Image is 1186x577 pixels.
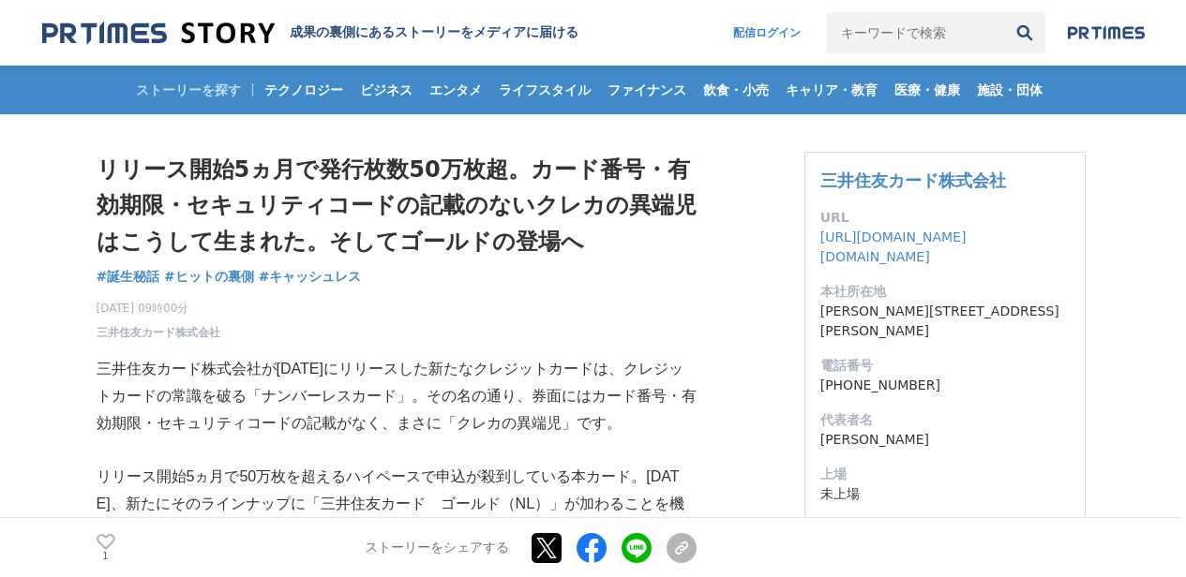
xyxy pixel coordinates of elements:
dd: [PERSON_NAME][STREET_ADDRESS][PERSON_NAME] [820,302,1070,341]
a: 三井住友カード株式会社 [97,324,220,341]
span: ビジネス [353,81,420,98]
img: prtimes [1068,25,1145,40]
p: 1 [97,552,115,561]
button: 検索 [1004,12,1045,53]
span: 飲食・小売 [696,81,776,98]
dt: 代表者名 [820,410,1070,430]
span: テクノロジー [257,81,351,98]
span: 医療・健康 [887,81,968,98]
a: [URL][DOMAIN_NAME][DOMAIN_NAME] [820,229,967,264]
a: 飲食・小売 [696,66,776,114]
span: #ヒットの裏側 [164,268,254,285]
a: エンタメ [422,66,489,114]
span: ライフスタイル [491,81,598,98]
a: 成果の裏側にあるストーリーをメディアに届ける 成果の裏側にあるストーリーをメディアに届ける [42,21,578,46]
h2: 成果の裏側にあるストーリーをメディアに届ける [290,24,578,41]
a: ライフスタイル [491,66,598,114]
p: 三井住友カード株式会社が[DATE]にリリースした新たなクレジットカードは、クレジットカードの常識を破る「ナンバーレスカード」。その名の通り、券面にはカード番号・有効期限・セキュリティコードの記... [97,356,697,436]
p: ストーリーをシェアする [365,540,509,556]
span: #誕生秘話 [97,268,160,285]
a: 三井住友カード株式会社 [820,170,1006,190]
dd: [PERSON_NAME] [820,430,1070,450]
a: ファイナンス [600,66,694,114]
h1: リリース開始5ヵ月で発行枚数50万枚超。カード番号・有効期限・セキュリティコードの記載のないクレカの異端児はこうして生まれた。そしてゴールドの登場へ [97,152,697,259]
a: #ヒットの裏側 [164,267,254,287]
span: 施設・団体 [969,81,1050,98]
dt: URL [820,208,1070,228]
a: 施設・団体 [969,66,1050,114]
span: #キャッシュレス [259,268,362,285]
a: キャリア・教育 [778,66,885,114]
a: 配信ログイン [714,12,819,53]
dt: 電話番号 [820,356,1070,376]
a: #キャッシュレス [259,267,362,287]
dt: 本社所在地 [820,282,1070,302]
span: キャリア・教育 [778,81,885,98]
a: 医療・健康 [887,66,968,114]
dd: 未上場 [820,484,1070,504]
img: 成果の裏側にあるストーリーをメディアに届ける [42,21,275,46]
a: ビジネス [353,66,420,114]
input: キーワードで検索 [827,12,1004,53]
dt: 上場 [820,465,1070,484]
a: #誕生秘話 [97,267,160,287]
span: エンタメ [422,81,489,98]
span: ファイナンス [600,81,694,98]
span: [DATE] 09時00分 [97,300,220,317]
dd: [PHONE_NUMBER] [820,376,1070,395]
a: テクノロジー [257,66,351,114]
